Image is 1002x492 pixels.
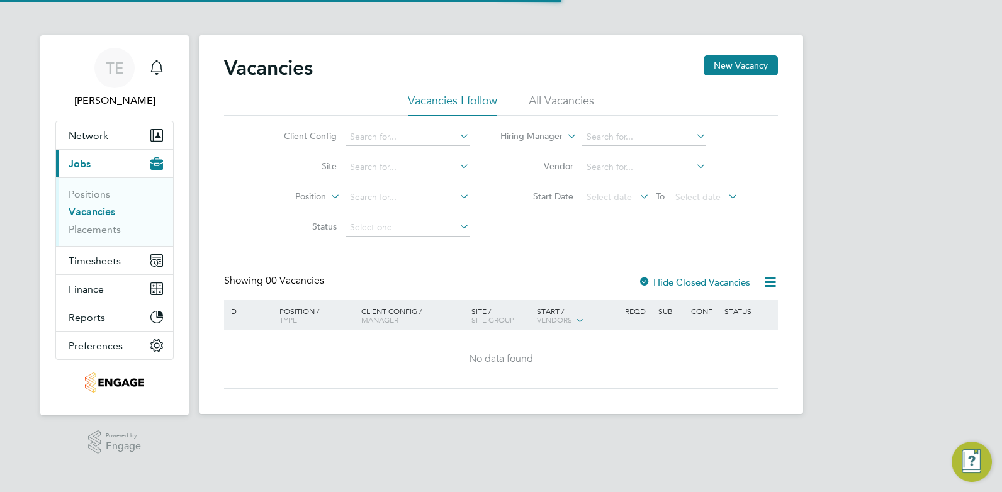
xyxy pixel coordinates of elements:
div: Status [721,300,776,321]
a: Powered byEngage [88,430,142,454]
a: Go to home page [55,372,174,393]
label: Vendor [501,160,573,172]
span: Finance [69,283,104,295]
button: New Vacancy [704,55,778,75]
span: 00 Vacancies [266,274,324,287]
label: Site [264,160,337,172]
a: Vacancies [69,206,115,218]
button: Timesheets [56,247,173,274]
li: All Vacancies [529,93,594,116]
input: Search for... [582,159,706,176]
span: Preferences [69,340,123,352]
div: Conf [688,300,721,321]
span: Network [69,130,108,142]
div: No data found [226,352,776,366]
label: Position [254,191,326,203]
div: Client Config / [358,300,468,330]
div: Showing [224,274,327,288]
span: Jobs [69,158,91,170]
a: TE[PERSON_NAME] [55,48,174,108]
input: Select one [346,219,470,237]
label: Hiring Manager [490,130,563,143]
label: Hide Closed Vacancies [638,276,750,288]
button: Network [56,121,173,149]
button: Finance [56,275,173,303]
input: Search for... [582,128,706,146]
input: Search for... [346,128,470,146]
span: Tom Ellis [55,93,174,108]
button: Reports [56,303,173,331]
span: Powered by [106,430,141,441]
span: Engage [106,441,141,452]
input: Search for... [346,159,470,176]
span: Manager [361,315,398,325]
span: Vendors [537,315,572,325]
div: Start / [534,300,622,332]
label: Status [264,221,337,232]
span: Type [279,315,297,325]
input: Search for... [346,189,470,206]
li: Vacancies I follow [408,93,497,116]
label: Client Config [264,130,337,142]
nav: Main navigation [40,35,189,415]
div: Jobs [56,177,173,246]
button: Preferences [56,332,173,359]
div: Site / [468,300,534,330]
div: Reqd [622,300,655,321]
img: jjfox-logo-retina.png [85,372,144,393]
label: Start Date [501,191,573,202]
span: Timesheets [69,255,121,267]
span: Reports [69,311,105,323]
span: To [652,188,668,204]
span: Select date [587,191,632,203]
span: Site Group [471,315,514,325]
a: Positions [69,188,110,200]
div: Position / [270,300,358,330]
span: Select date [675,191,721,203]
span: TE [106,60,124,76]
div: ID [226,300,270,321]
h2: Vacancies [224,55,313,81]
button: Engage Resource Center [952,442,992,482]
div: Sub [655,300,688,321]
a: Placements [69,223,121,235]
button: Jobs [56,150,173,177]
